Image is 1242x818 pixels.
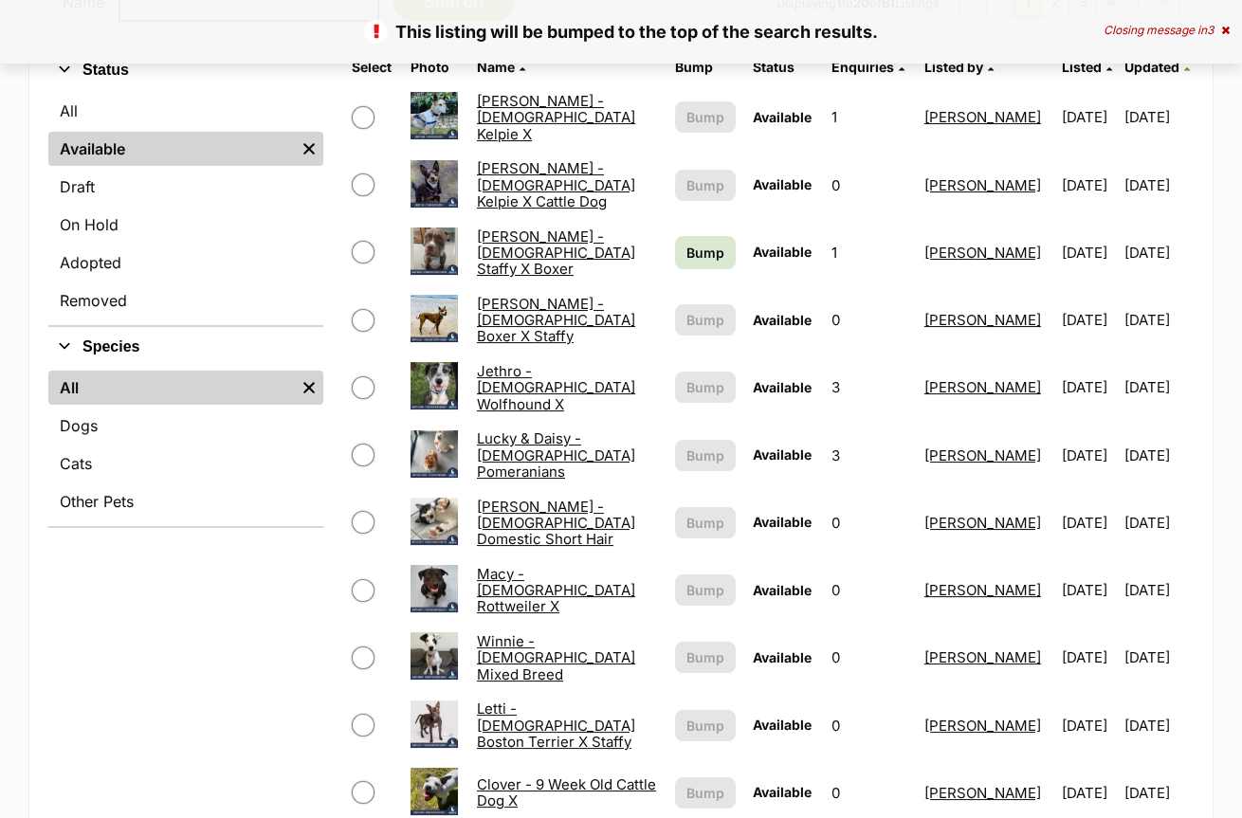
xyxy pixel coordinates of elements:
[824,625,915,690] td: 0
[824,287,915,353] td: 0
[19,19,1223,45] p: This listing will be bumped to the top of the search results.
[686,647,724,667] span: Bump
[924,59,983,75] span: Listed by
[1054,354,1122,420] td: [DATE]
[675,304,737,336] button: Bump
[1124,354,1192,420] td: [DATE]
[48,484,323,518] a: Other Pets
[1124,423,1192,488] td: [DATE]
[48,245,323,280] a: Adopted
[1054,490,1122,555] td: [DATE]
[1124,490,1192,555] td: [DATE]
[1062,59,1112,75] a: Listed
[753,784,812,800] span: Available
[824,220,915,285] td: 1
[1104,24,1230,37] div: Closing message in
[48,208,323,242] a: On Hold
[477,565,635,616] a: Macy - [DEMOGRAPHIC_DATA] Rottweiler X
[477,775,656,809] a: Clover - 9 Week Old Cattle Dog X
[295,132,323,166] a: Remove filter
[477,59,515,75] span: Name
[824,490,915,555] td: 0
[675,170,737,201] button: Bump
[753,109,812,125] span: Available
[667,52,744,82] th: Bump
[753,312,812,328] span: Available
[753,176,812,192] span: Available
[686,513,724,533] span: Bump
[477,59,525,75] a: Name
[686,243,724,263] span: Bump
[477,362,635,413] a: Jethro - [DEMOGRAPHIC_DATA] Wolfhound X
[48,367,323,526] div: Species
[686,783,724,803] span: Bump
[675,372,737,403] button: Bump
[48,132,295,166] a: Available
[924,311,1041,329] a: [PERSON_NAME]
[686,310,724,330] span: Bump
[48,94,323,128] a: All
[48,335,323,359] button: Species
[1124,287,1192,353] td: [DATE]
[1062,59,1102,75] span: Listed
[48,283,323,318] a: Removed
[1124,59,1179,75] span: Updated
[1054,287,1122,353] td: [DATE]
[675,440,737,471] button: Bump
[1124,153,1192,218] td: [DATE]
[686,580,724,600] span: Bump
[477,92,635,143] a: [PERSON_NAME] - [DEMOGRAPHIC_DATA] Kelpie X
[753,582,812,598] span: Available
[675,710,737,741] button: Bump
[48,170,323,204] a: Draft
[753,244,812,260] span: Available
[1207,23,1214,37] span: 3
[824,84,915,150] td: 1
[477,429,635,481] a: Lucky & Daisy - [DEMOGRAPHIC_DATA] Pomeranians
[824,153,915,218] td: 0
[1124,84,1192,150] td: [DATE]
[1054,84,1122,150] td: [DATE]
[824,693,915,758] td: 0
[675,777,737,809] button: Bump
[1054,153,1122,218] td: [DATE]
[1124,693,1192,758] td: [DATE]
[831,59,904,75] a: Enquiries
[1124,557,1192,623] td: [DATE]
[1054,693,1122,758] td: [DATE]
[924,514,1041,532] a: [PERSON_NAME]
[753,514,812,530] span: Available
[1124,625,1192,690] td: [DATE]
[686,377,724,397] span: Bump
[48,409,323,443] a: Dogs
[675,101,737,133] button: Bump
[924,59,994,75] a: Listed by
[675,236,737,269] a: Bump
[675,642,737,673] button: Bump
[753,446,812,463] span: Available
[831,59,894,75] span: translation missing: en.admin.listings.index.attributes.enquiries
[477,295,635,346] a: [PERSON_NAME] - [DEMOGRAPHIC_DATA] Boxer X Staffy
[1124,59,1190,75] a: Updated
[403,52,467,82] th: Photo
[924,244,1041,262] a: [PERSON_NAME]
[753,379,812,395] span: Available
[686,107,724,127] span: Bump
[924,446,1041,464] a: [PERSON_NAME]
[477,632,635,683] a: Winnie - [DEMOGRAPHIC_DATA] Mixed Breed
[1054,220,1122,285] td: [DATE]
[924,717,1041,735] a: [PERSON_NAME]
[824,423,915,488] td: 3
[924,176,1041,194] a: [PERSON_NAME]
[686,716,724,736] span: Bump
[1124,220,1192,285] td: [DATE]
[48,90,323,325] div: Status
[824,557,915,623] td: 0
[745,52,822,82] th: Status
[1054,423,1122,488] td: [DATE]
[48,371,295,405] a: All
[48,446,323,481] a: Cats
[1054,625,1122,690] td: [DATE]
[924,784,1041,802] a: [PERSON_NAME]
[1054,557,1122,623] td: [DATE]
